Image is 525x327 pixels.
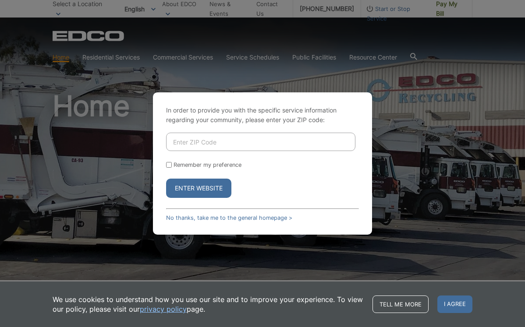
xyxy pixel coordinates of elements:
[166,105,359,125] p: In order to provide you with the specific service information regarding your community, please en...
[166,133,355,151] input: Enter ZIP Code
[166,179,231,198] button: Enter Website
[140,304,187,314] a: privacy policy
[53,295,364,314] p: We use cookies to understand how you use our site and to improve your experience. To view our pol...
[437,295,472,313] span: I agree
[372,295,429,313] a: Tell me more
[174,162,241,168] label: Remember my preference
[166,214,292,221] a: No thanks, take me to the general homepage >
